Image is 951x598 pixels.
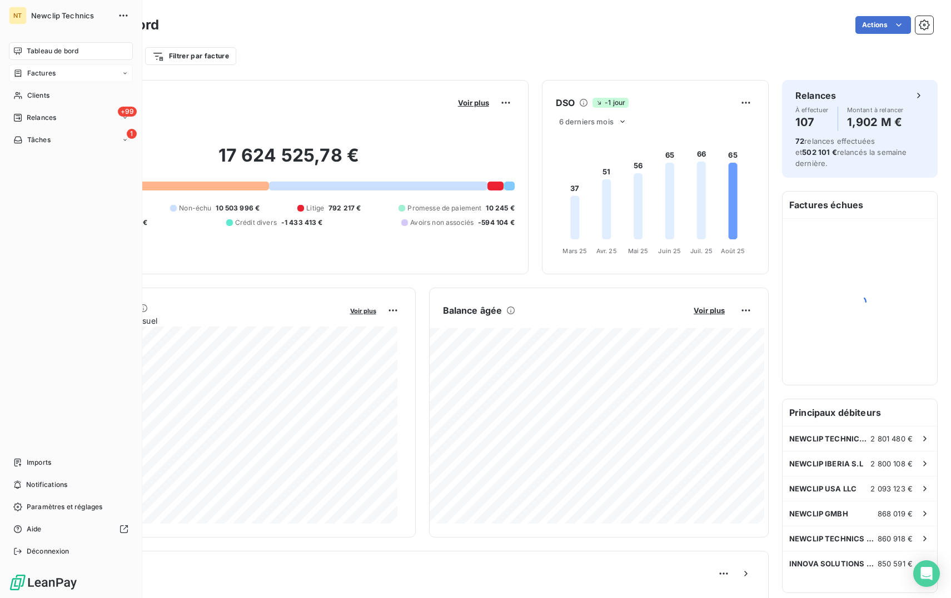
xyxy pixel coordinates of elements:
[789,534,878,543] span: NEWCLIP TECHNICS JAPAN KK
[9,498,133,516] a: Paramètres et réglages
[556,96,575,109] h6: DSO
[145,47,236,65] button: Filtrer par facture
[596,247,616,255] tspan: Avr. 25
[802,148,837,157] span: 502 101 €
[9,520,133,538] a: Aide
[63,315,342,326] span: Chiffre d'affaires mensuel
[9,64,133,82] a: Factures
[127,129,137,139] span: 1
[27,113,56,123] span: Relances
[9,109,133,127] a: +99Relances
[913,560,940,587] div: Open Intercom Messenger
[63,144,515,178] h2: 17 624 525,78 €
[235,218,277,228] span: Crédit divers
[9,87,133,104] a: Clients
[455,98,492,108] button: Voir plus
[878,509,913,518] span: 868 019 €
[795,107,829,113] span: À effectuer
[878,559,913,568] span: 850 591 €
[870,484,913,493] span: 2 093 123 €
[795,89,836,102] h6: Relances
[478,218,515,228] span: -594 104 €
[27,68,56,78] span: Factures
[179,203,211,213] span: Non-échu
[216,203,260,213] span: 10 503 996 €
[789,509,848,518] span: NEWCLIP GMBH
[789,459,863,468] span: NEWCLIP IBERIA S.L
[9,42,133,60] a: Tableau de bord
[281,218,323,228] span: -1 433 413 €
[27,135,51,145] span: Tâches
[27,502,102,512] span: Paramètres et réglages
[789,559,878,568] span: INNOVA SOLUTIONS SPA
[690,305,728,315] button: Voir plus
[9,454,133,471] a: Imports
[486,203,514,213] span: 10 245 €
[31,11,111,20] span: Newclip Technics
[592,98,629,108] span: -1 jour
[658,247,681,255] tspan: Juin 25
[27,546,69,556] span: Déconnexion
[855,16,911,34] button: Actions
[783,192,937,218] h6: Factures échues
[306,203,324,213] span: Litige
[694,306,725,315] span: Voir plus
[783,399,937,426] h6: Principaux débiteurs
[443,304,502,317] h6: Balance âgée
[9,7,27,24] div: NT
[628,247,648,255] tspan: Mai 25
[562,247,587,255] tspan: Mars 25
[347,305,380,315] button: Voir plus
[26,480,67,490] span: Notifications
[410,218,474,228] span: Avoirs non associés
[559,117,614,126] span: 6 derniers mois
[27,524,42,534] span: Aide
[795,113,829,131] h4: 107
[27,91,49,100] span: Clients
[870,459,913,468] span: 2 800 108 €
[27,46,78,56] span: Tableau de bord
[795,137,804,145] span: 72
[870,434,913,443] span: 2 801 480 €
[350,307,376,315] span: Voir plus
[789,484,857,493] span: NEWCLIP USA LLC
[118,107,137,117] span: +99
[328,203,361,213] span: 792 217 €
[9,131,133,149] a: 1Tâches
[878,534,913,543] span: 860 918 €
[795,137,907,168] span: relances effectuées et relancés la semaine dernière.
[458,98,489,107] span: Voir plus
[847,113,904,131] h4: 1,902 M €
[407,203,481,213] span: Promesse de paiement
[847,107,904,113] span: Montant à relancer
[789,434,870,443] span: NEWCLIP TECHNICS AUSTRALIA PTY
[720,247,745,255] tspan: Août 25
[27,458,51,468] span: Imports
[9,574,78,591] img: Logo LeanPay
[690,247,712,255] tspan: Juil. 25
